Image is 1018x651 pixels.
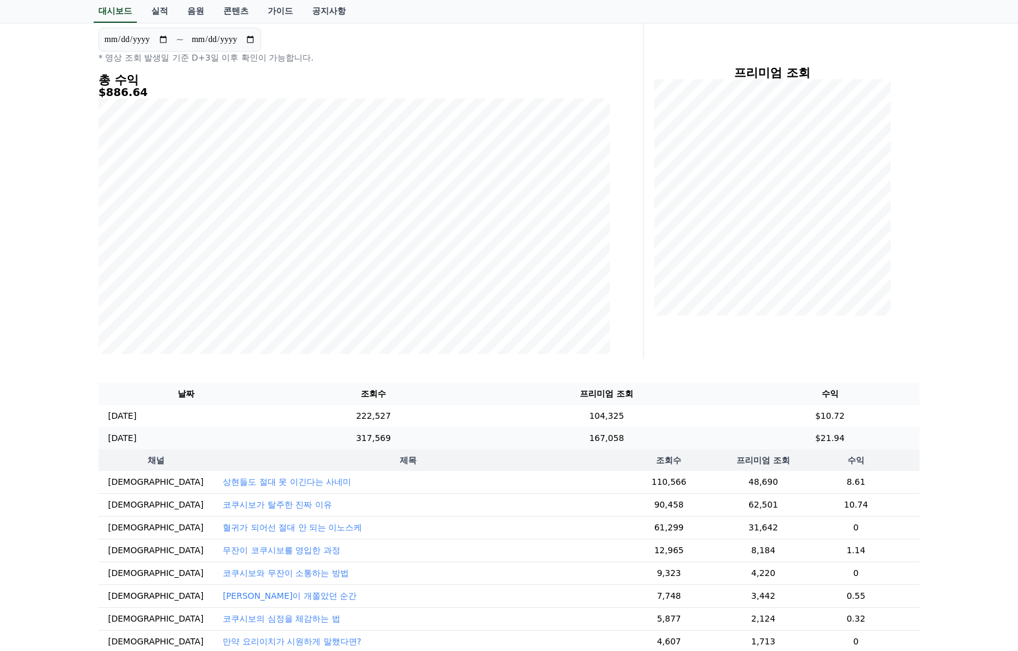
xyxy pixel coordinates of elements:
h4: 프리미엄 조회 [654,66,891,79]
button: 코쿠시보의 심정을 체감하는 법 [223,613,340,625]
td: 1.14 [792,539,920,562]
td: 7,748 [604,584,734,607]
td: 90,458 [604,493,734,516]
p: ~ [176,32,184,47]
td: [DEMOGRAPHIC_DATA] [98,471,213,494]
p: [DATE] [108,432,136,445]
td: 104,325 [473,405,741,427]
button: [PERSON_NAME]이 개쫄았던 순간 [223,590,357,602]
th: 채널 [98,449,213,471]
h5: $886.64 [98,86,610,98]
td: 0.32 [792,607,920,630]
button: 만약 요리이치가 시원하게 말했다면? [223,635,361,647]
td: [DEMOGRAPHIC_DATA] [98,516,213,539]
td: 8,184 [734,539,792,562]
td: $21.94 [740,427,920,449]
th: 조회수 [274,383,472,405]
button: 코쿠시보가 탈주한 진짜 이유 [223,499,331,511]
td: 31,642 [734,516,792,539]
td: 3,442 [734,584,792,607]
td: [DEMOGRAPHIC_DATA] [98,607,213,630]
p: * 영상 조회 발생일 기준 D+3일 이후 확인이 가능합니다. [98,52,610,64]
button: 혈귀가 되어선 절대 안 되는 이노스케 [223,521,362,533]
th: 날짜 [98,383,274,405]
td: 2,124 [734,607,792,630]
td: 167,058 [473,427,741,449]
button: 코쿠시보와 무잔이 소통하는 방법 [223,567,348,579]
th: 수익 [792,449,920,471]
th: 제목 [213,449,604,471]
td: 10.74 [792,493,920,516]
td: 0 [792,516,920,539]
button: 무잔이 코쿠시보를 영입한 과정 [223,544,340,556]
td: [DEMOGRAPHIC_DATA] [98,584,213,607]
th: 조회수 [604,449,734,471]
td: 9,323 [604,562,734,584]
th: 수익 [740,383,920,405]
td: 317,569 [274,427,472,449]
td: 61,299 [604,516,734,539]
td: 12,965 [604,539,734,562]
th: 프리미엄 조회 [734,449,792,471]
button: 상현들도 절대 못 이긴다는 사네미 [223,476,351,488]
h4: 총 수익 [98,73,610,86]
td: [DEMOGRAPHIC_DATA] [98,539,213,562]
td: 48,690 [734,471,792,494]
th: 프리미엄 조회 [473,383,741,405]
td: 0 [792,562,920,584]
td: $10.72 [740,405,920,427]
td: 222,527 [274,405,472,427]
td: [DEMOGRAPHIC_DATA] [98,493,213,516]
td: 8.61 [792,471,920,494]
td: 4,220 [734,562,792,584]
td: 0.55 [792,584,920,607]
td: 62,501 [734,493,792,516]
p: [DATE] [108,410,136,422]
td: 110,566 [604,471,734,494]
td: [DEMOGRAPHIC_DATA] [98,562,213,584]
td: 5,877 [604,607,734,630]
